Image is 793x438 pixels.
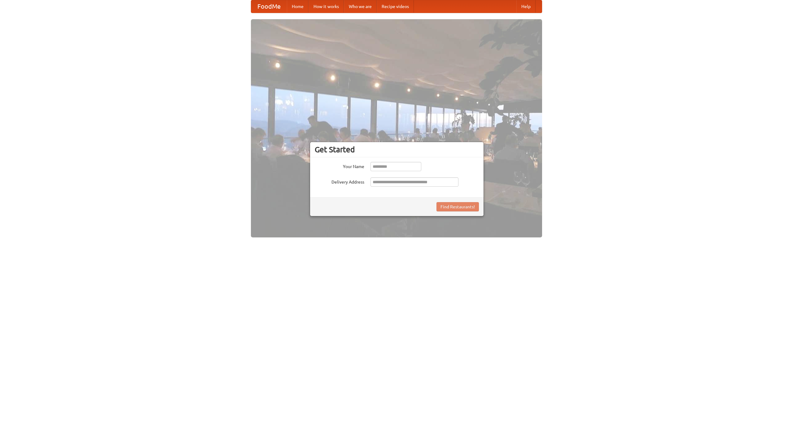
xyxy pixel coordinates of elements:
a: FoodMe [251,0,287,13]
a: Help [516,0,536,13]
a: Who we are [344,0,377,13]
a: How it works [309,0,344,13]
button: Find Restaurants! [436,202,479,211]
label: Your Name [315,162,364,170]
label: Delivery Address [315,177,364,185]
a: Recipe videos [377,0,414,13]
h3: Get Started [315,145,479,154]
a: Home [287,0,309,13]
